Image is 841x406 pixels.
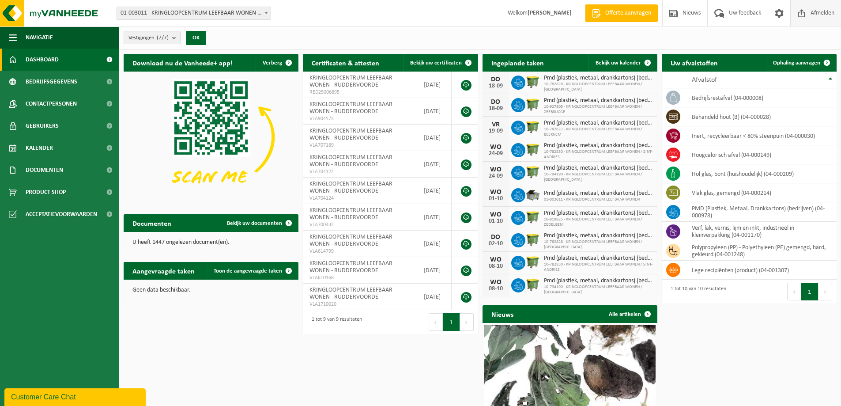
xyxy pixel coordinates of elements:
span: Dashboard [26,49,59,71]
div: 24-09 [487,173,505,179]
img: WB-1100-HPE-GN-50 [525,209,540,224]
button: Next [818,283,832,300]
span: VLA700432 [309,221,410,228]
count: (7/7) [157,35,169,41]
td: [DATE] [417,231,452,257]
span: VLA614799 [309,248,410,255]
div: WO [487,189,505,196]
button: Vestigingen(7/7) [124,31,181,44]
span: Bekijk uw certificaten [410,60,462,66]
div: DO [487,76,505,83]
a: Bekijk uw documenten [220,214,298,232]
img: WB-1100-HPE-GN-50 [525,277,540,292]
span: KRINGLOOPCENTRUM LEEFBAAR WONEN - RUDDERVOORDE [309,181,392,194]
td: vlak glas, gemengd (04-000214) [685,183,837,202]
div: 01-10 [487,196,505,202]
a: Alle artikelen [602,305,656,323]
span: 01-003011 - KRINGLOOPCENTRUM LEEFBAAR WONEN - RUDDERVOORDE [117,7,271,20]
span: Vestigingen [128,31,169,45]
span: 10-927805 - KRINGLOOPCENTRUM LEEFBAAR WONEN / ZEEBRUGGE [544,104,653,115]
span: Pmd (plastiek, metaal, drankkartons) (bedrijven) [544,165,653,172]
button: Previous [787,283,801,300]
td: [DATE] [417,284,452,310]
td: PMD (Plastiek, Metaal, Drankkartons) (bedrijven) (04-000978) [685,202,837,222]
td: [DATE] [417,72,452,98]
h2: Nieuws [483,305,522,323]
button: 1 [801,283,818,300]
div: DO [487,99,505,106]
span: VLA707189 [309,142,410,149]
img: WB-1100-HPE-GN-50 [525,97,540,112]
div: 08-10 [487,263,505,269]
iframe: chat widget [4,387,147,406]
img: WB-1100-HPE-GN-50 [525,119,540,134]
span: Product Shop [26,181,66,203]
span: Afvalstof [692,76,717,83]
span: Pmd (plastiek, metaal, drankkartons) (bedrijven) [544,75,653,82]
button: OK [186,31,206,45]
p: Geen data beschikbaar. [132,287,290,293]
span: KRINGLOOPCENTRUM LEEFBAAR WONEN - RUDDERVOORDE [309,154,392,168]
span: Gebruikers [26,115,59,137]
span: Pmd (plastiek, metaal, drankkartons) (bedrijven) [544,232,653,239]
a: Ophaling aanvragen [766,54,836,72]
span: KRINGLOOPCENTRUM LEEFBAAR WONEN - RUDDERVOORDE [309,234,392,247]
img: Download de VHEPlus App [124,72,298,203]
div: 18-09 [487,83,505,89]
h2: Ingeplande taken [483,54,553,71]
td: hol glas, bont (huishoudelijk) (04-000209) [685,164,837,183]
span: KRINGLOOPCENTRUM LEEFBAAR WONEN - RUDDERVOORDE [309,128,392,141]
span: 10-782828 - KRINGLOOPCENTRUM LEEFBAAR WONEN / [GEOGRAPHIC_DATA] [544,82,653,92]
h2: Uw afvalstoffen [662,54,727,71]
span: Kalender [26,137,53,159]
td: behandeld hout (B) (04-000028) [685,107,837,126]
span: Bedrijfsgegevens [26,71,77,93]
h2: Certificaten & attesten [303,54,388,71]
td: [DATE] [417,204,452,231]
span: Pmd (plastiek, metaal, drankkartons) (bedrijven) [544,255,653,262]
img: WB-5000-GAL-GY-01 [525,187,540,202]
span: Toon de aangevraagde taken [214,268,282,274]
span: KRINGLOOPCENTRUM LEEFBAAR WONEN - RUDDERVOORDE [309,75,392,88]
span: 10-782830 - KRINGLOOPCENTRUM LEEFBAAR WONEN / SINT-ANDRIES [544,262,653,273]
img: WB-1100-HPE-GN-50 [525,164,540,179]
span: Acceptatievoorwaarden [26,203,97,225]
span: VLA1710020 [309,301,410,308]
button: Next [460,313,474,331]
td: inert, recycleerbaar < 80% steenpuin (04-000030) [685,126,837,145]
a: Bekijk uw certificaten [403,54,477,72]
img: WB-1100-HPE-GN-50 [525,74,540,89]
span: 10-794190 - KRINGLOOPCENTRUM LEEFBAAR WONEN / [GEOGRAPHIC_DATA] [544,172,653,182]
td: [DATE] [417,257,452,284]
td: hoogcalorisch afval (04-000149) [685,145,837,164]
span: Ophaling aanvragen [773,60,820,66]
div: WO [487,211,505,218]
span: Pmd (plastiek, metaal, drankkartons) (bedrijven) [544,142,653,149]
div: 19-09 [487,128,505,134]
div: 08-10 [487,286,505,292]
a: Toon de aangevraagde taken [207,262,298,280]
div: VR [487,121,505,128]
span: KRINGLOOPCENTRUM LEEFBAAR WONEN - RUDDERVOORDE [309,260,392,274]
span: Pmd (plastiek, metaal, drankkartons) (bedrijven) [544,190,653,197]
span: 01-003011 - KRINGLOOPCENTRUM LEEFBAAR WONEN [544,197,653,202]
span: RED25006895 [309,89,410,96]
td: [DATE] [417,98,452,125]
button: Verberg [256,54,298,72]
span: VLA704124 [309,195,410,202]
span: VLA610168 [309,274,410,281]
div: WO [487,279,505,286]
td: [DATE] [417,151,452,178]
span: Contactpersonen [26,93,77,115]
h2: Download nu de Vanheede+ app! [124,54,241,71]
span: Pmd (plastiek, metaal, drankkartons) (bedrijven) [544,97,653,104]
span: Navigatie [26,27,53,49]
span: Pmd (plastiek, metaal, drankkartons) (bedrijven) [544,120,653,127]
img: WB-1100-HPE-GN-50 [525,142,540,157]
h2: Aangevraagde taken [124,262,204,279]
td: bedrijfsrestafval (04-000008) [685,88,837,107]
td: verf, lak, vernis, lijm en inkt, industrieel in kleinverpakking (04-001170) [685,222,837,241]
div: DO [487,234,505,241]
span: Pmd (plastiek, metaal, drankkartons) (bedrijven) [544,277,653,285]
